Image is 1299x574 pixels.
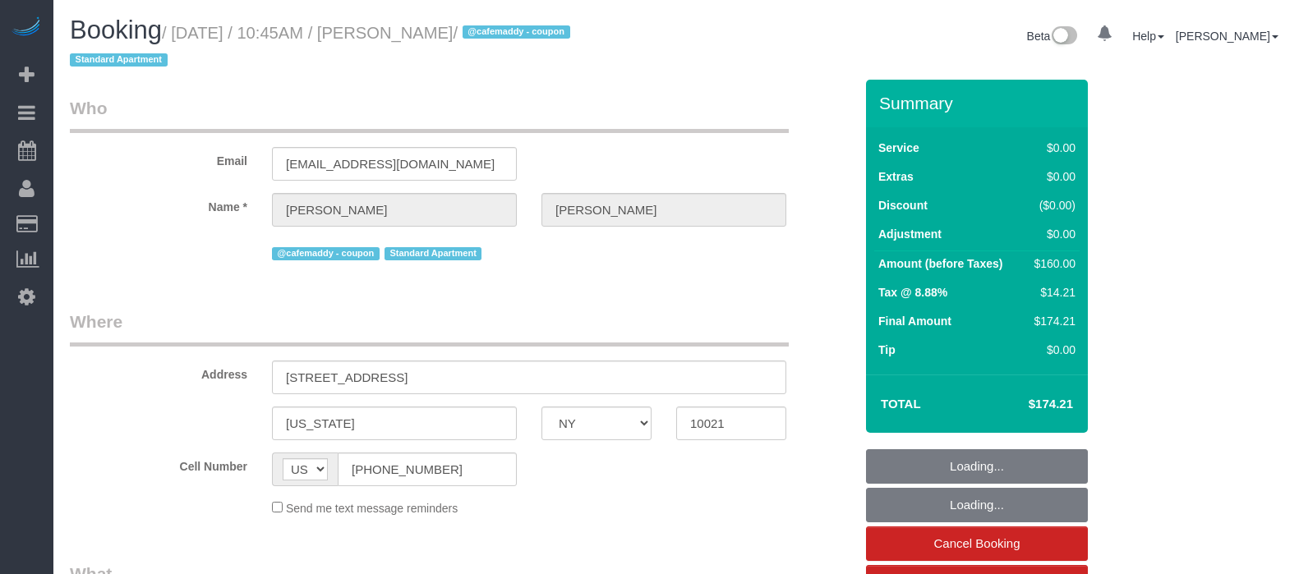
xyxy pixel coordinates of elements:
[1176,30,1278,43] a: [PERSON_NAME]
[338,452,517,486] input: Cell Number
[272,406,517,440] input: City
[878,342,896,358] label: Tip
[70,96,789,133] legend: Who
[70,16,162,44] span: Booking
[676,406,786,440] input: Zip Code
[878,140,919,156] label: Service
[463,25,570,39] span: @cafemaddy - coupon
[878,226,942,242] label: Adjustment
[272,193,517,227] input: First Name
[272,147,517,181] input: Email
[1028,226,1076,242] div: $0.00
[878,197,928,214] label: Discount
[58,193,260,215] label: Name *
[878,284,947,301] label: Tax @ 8.88%
[1028,342,1076,358] div: $0.00
[70,53,168,67] span: Standard Apartment
[1028,284,1076,301] div: $14.21
[1028,313,1076,329] div: $174.21
[879,94,1080,113] h3: Summary
[70,310,789,347] legend: Where
[286,502,458,515] span: Send me text message reminders
[878,168,914,185] label: Extras
[58,147,260,169] label: Email
[385,247,482,260] span: Standard Apartment
[58,452,260,475] label: Cell Number
[70,24,575,70] small: / [DATE] / 10:45AM / [PERSON_NAME]
[1050,26,1077,48] img: New interface
[58,360,260,383] label: Address
[1027,30,1078,43] a: Beta
[881,397,921,411] strong: Total
[272,247,380,260] span: @cafemaddy - coupon
[1028,168,1076,185] div: $0.00
[866,526,1088,561] a: Cancel Booking
[1028,255,1076,272] div: $160.00
[1028,140,1076,156] div: $0.00
[1028,197,1076,214] div: ($0.00)
[878,313,951,329] label: Final Amount
[1132,30,1164,43] a: Help
[541,193,786,227] input: Last Name
[979,397,1073,411] h4: $174.21
[878,255,1002,272] label: Amount (before Taxes)
[10,16,43,39] img: Automaid Logo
